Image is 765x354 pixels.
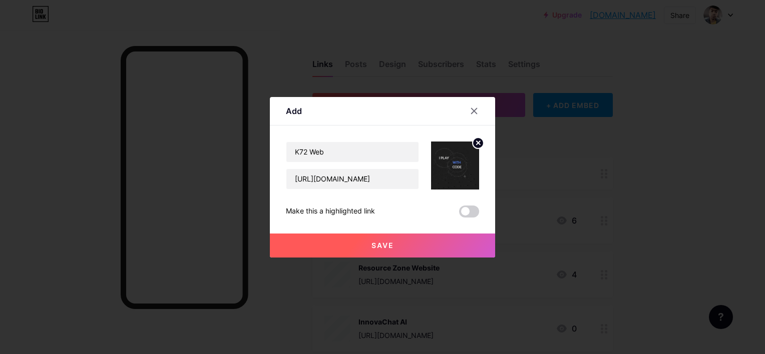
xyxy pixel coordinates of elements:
[286,105,302,117] div: Add
[286,205,375,217] div: Make this a highlighted link
[286,169,419,189] input: URL
[371,241,394,249] span: Save
[286,142,419,162] input: Title
[270,233,495,257] button: Save
[431,141,479,189] img: link_thumbnail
